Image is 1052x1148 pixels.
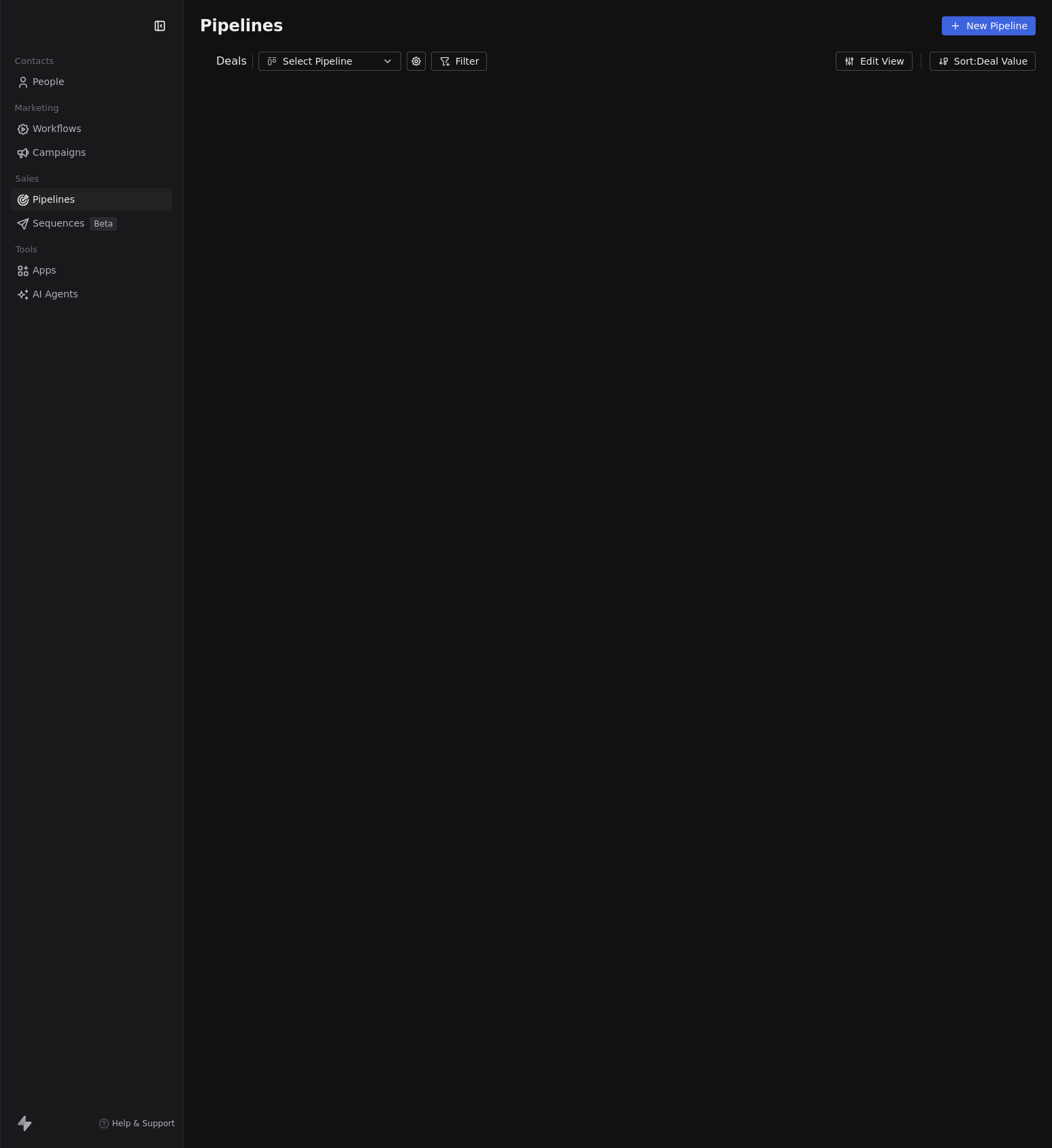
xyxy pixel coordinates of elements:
a: People [11,71,172,93]
span: Apps [33,263,56,278]
button: New Pipeline [942,16,1036,35]
div: Select Pipeline [283,54,377,69]
span: AI Agents [33,287,78,301]
a: Workflows [11,118,172,140]
a: Help & Support [99,1118,175,1129]
button: Filter [431,52,488,71]
a: AI Agents [11,283,172,306]
span: Pipelines [200,16,283,35]
span: Tools [10,240,43,260]
span: Beta [90,217,117,231]
span: People [33,75,65,89]
a: Campaigns [11,142,172,164]
span: Marketing [9,98,65,118]
span: Deals [216,53,247,69]
span: Sequences [33,216,84,231]
a: Apps [11,259,172,282]
span: Contacts [9,51,60,71]
span: Campaigns [33,146,86,160]
a: SequencesBeta [11,212,172,235]
button: Sort: Deal Value [930,52,1036,71]
span: Help & Support [112,1118,175,1129]
span: Sales [10,169,45,189]
button: Edit View [836,52,913,71]
a: Pipelines [11,188,172,211]
span: Pipelines [33,193,75,207]
span: Workflows [33,122,82,136]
